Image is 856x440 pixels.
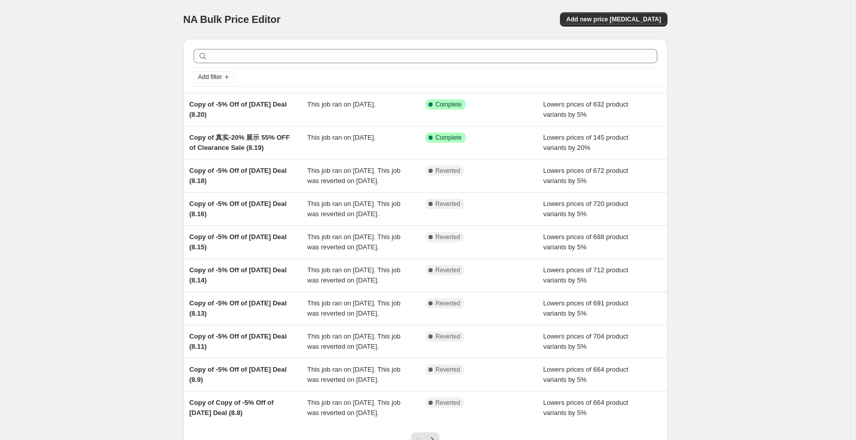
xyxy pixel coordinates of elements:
[543,299,628,317] span: Lowers prices of 691 product variants by 5%
[190,134,290,151] span: Copy of 真实-20% 展示 55% OFF of Clearance Sale (8.19)
[307,332,400,350] span: This job ran on [DATE]. This job was reverted on [DATE].
[307,233,400,251] span: This job ran on [DATE]. This job was reverted on [DATE].
[543,266,628,284] span: Lowers prices of 712 product variants by 5%
[543,399,628,417] span: Lowers prices of 664 product variants by 5%
[436,332,461,341] span: Reverted
[436,366,461,374] span: Reverted
[190,233,287,251] span: Copy of -5% Off of [DATE] Deal (8.15)
[307,200,400,218] span: This job ran on [DATE]. This job was reverted on [DATE].
[183,14,281,25] span: NA Bulk Price Editor
[543,100,628,118] span: Lowers prices of 632 product variants by 5%
[436,266,461,274] span: Reverted
[190,100,287,118] span: Copy of -5% Off of [DATE] Deal (8.20)
[436,399,461,407] span: Reverted
[307,399,400,417] span: This job ran on [DATE]. This job was reverted on [DATE].
[436,167,461,175] span: Reverted
[190,299,287,317] span: Copy of -5% Off of [DATE] Deal (8.13)
[436,134,462,142] span: Complete
[307,167,400,185] span: This job ran on [DATE]. This job was reverted on [DATE].
[190,266,287,284] span: Copy of -5% Off of [DATE] Deal (8.14)
[436,299,461,307] span: Reverted
[436,100,462,109] span: Complete
[194,71,234,83] button: Add filter
[190,399,274,417] span: Copy of Copy of -5% Off of [DATE] Deal (8.8)
[307,266,400,284] span: This job ran on [DATE]. This job was reverted on [DATE].
[190,332,287,350] span: Copy of -5% Off of [DATE] Deal (8.11)
[566,15,661,23] span: Add new price [MEDICAL_DATA]
[307,366,400,383] span: This job ran on [DATE]. This job was reverted on [DATE].
[190,167,287,185] span: Copy of -5% Off of [DATE] Deal (8.18)
[560,12,667,27] button: Add new price [MEDICAL_DATA]
[543,134,628,151] span: Lowers prices of 145 product variants by 20%
[543,366,628,383] span: Lowers prices of 664 product variants by 5%
[436,233,461,241] span: Reverted
[307,134,376,141] span: This job ran on [DATE].
[436,200,461,208] span: Reverted
[543,167,628,185] span: Lowers prices of 672 product variants by 5%
[190,200,287,218] span: Copy of -5% Off of [DATE] Deal (8.16)
[198,73,222,81] span: Add filter
[543,332,628,350] span: Lowers prices of 704 product variants by 5%
[307,100,376,108] span: This job ran on [DATE].
[543,200,628,218] span: Lowers prices of 720 product variants by 5%
[190,366,287,383] span: Copy of -5% Off of [DATE] Deal (8.9)
[307,299,400,317] span: This job ran on [DATE]. This job was reverted on [DATE].
[543,233,628,251] span: Lowers prices of 688 product variants by 5%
